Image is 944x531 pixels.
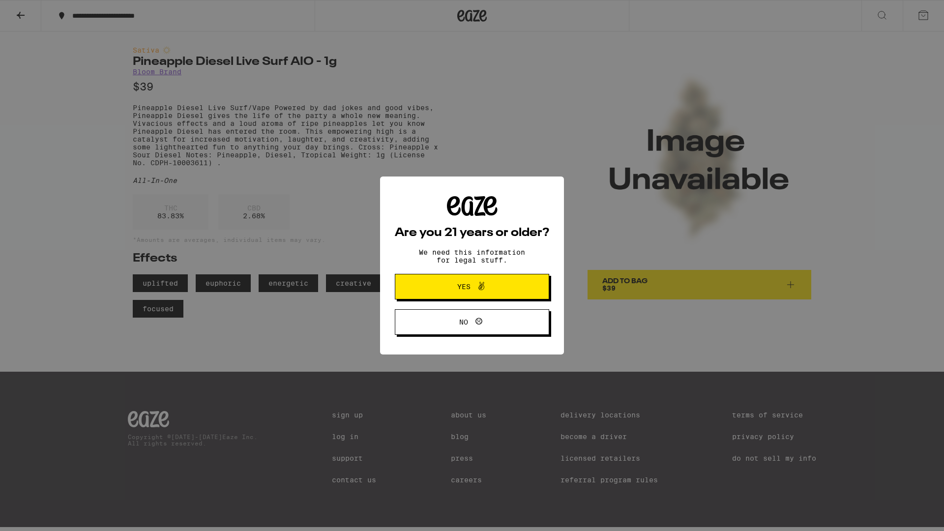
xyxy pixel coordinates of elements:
span: No [459,319,468,325]
p: We need this information for legal stuff. [411,248,533,264]
button: Yes [395,274,549,299]
button: No [395,309,549,335]
span: Yes [457,283,471,290]
h2: Are you 21 years or older? [395,227,549,239]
